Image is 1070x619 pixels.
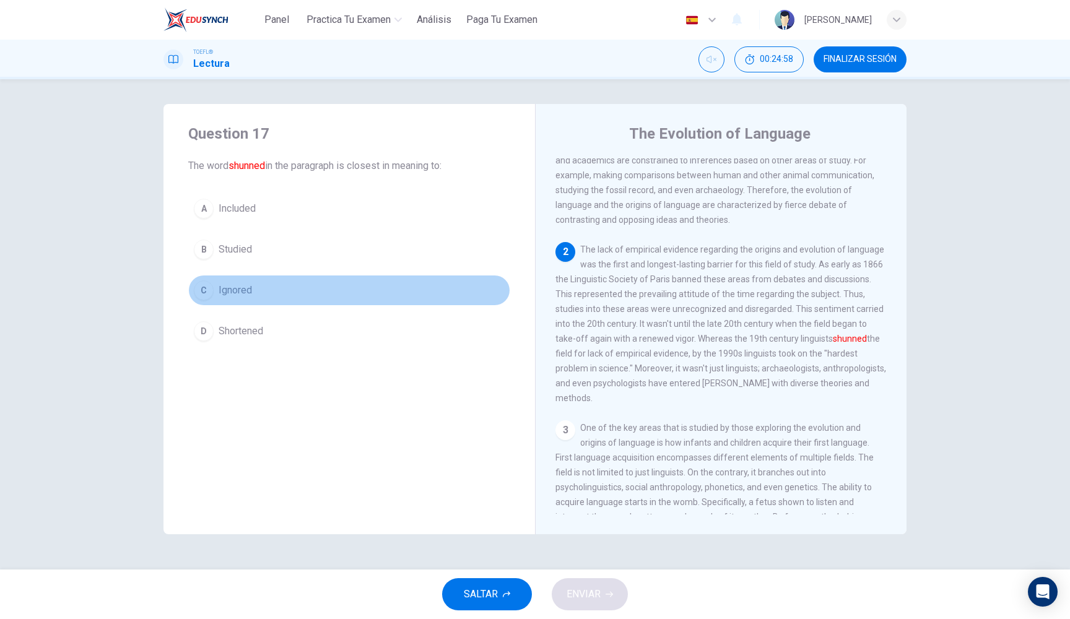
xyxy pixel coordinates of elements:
div: Activar sonido [698,46,724,72]
span: Paga Tu Examen [466,12,537,27]
button: AIncluded [188,193,510,224]
div: 3 [555,420,575,440]
span: Shortened [219,324,263,339]
div: [PERSON_NAME] [804,12,872,27]
span: Studied [219,242,252,257]
span: Análisis [417,12,451,27]
span: Ignored [219,283,252,298]
button: FINALIZAR SESIÓN [814,46,907,72]
span: FINALIZAR SESIÓN [824,54,897,64]
span: 00:24:58 [760,54,793,64]
button: 00:24:58 [734,46,804,72]
span: The word in the paragraph is closest in meaning to: [188,158,510,173]
button: BStudied [188,234,510,265]
span: TOEFL® [193,48,213,56]
span: Practica tu examen [307,12,391,27]
div: A [194,199,214,219]
button: CIgnored [188,275,510,306]
h4: Question 17 [188,124,510,144]
div: B [194,240,214,259]
div: 2 [555,242,575,262]
font: shunned [228,160,265,171]
span: Panel [264,12,289,27]
button: DShortened [188,316,510,347]
font: shunned [833,334,867,344]
div: Ocultar [734,46,804,72]
h1: Lectura [193,56,230,71]
img: Profile picture [775,10,794,30]
span: Included [219,201,256,216]
button: Practica tu examen [302,9,407,31]
span: One of the key areas that is studied by those exploring the evolution and origins of language is ... [555,423,886,596]
span: SALTAR [464,586,498,603]
img: EduSynch logo [163,7,228,32]
div: C [194,280,214,300]
div: D [194,321,214,341]
button: Paga Tu Examen [461,9,542,31]
img: es [684,15,700,25]
a: EduSynch logo [163,7,257,32]
button: Panel [257,9,297,31]
h4: The Evolution of Language [629,124,811,144]
span: The lack of empirical evidence regarding the origins and evolution of language was the first and ... [555,245,886,403]
div: Open Intercom Messenger [1028,577,1058,607]
button: SALTAR [442,578,532,610]
button: Análisis [412,9,456,31]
